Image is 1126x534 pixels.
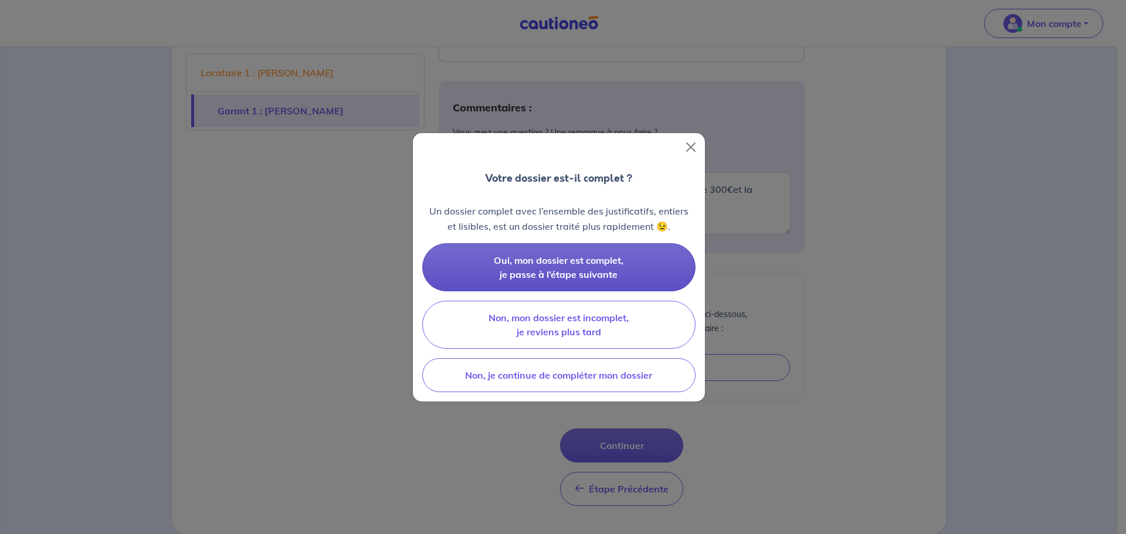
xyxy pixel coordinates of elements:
[485,171,632,186] p: Votre dossier est-il complet ?
[422,203,696,234] p: Un dossier complet avec l’ensemble des justificatifs, entiers et lisibles, est un dossier traité ...
[465,369,652,381] span: Non, je continue de compléter mon dossier
[489,312,629,338] span: Non, mon dossier est incomplet, je reviens plus tard
[681,138,700,157] button: Close
[422,358,696,392] button: Non, je continue de compléter mon dossier
[422,301,696,349] button: Non, mon dossier est incomplet, je reviens plus tard
[494,254,623,280] span: Oui, mon dossier est complet, je passe à l’étape suivante
[422,243,696,291] button: Oui, mon dossier est complet, je passe à l’étape suivante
